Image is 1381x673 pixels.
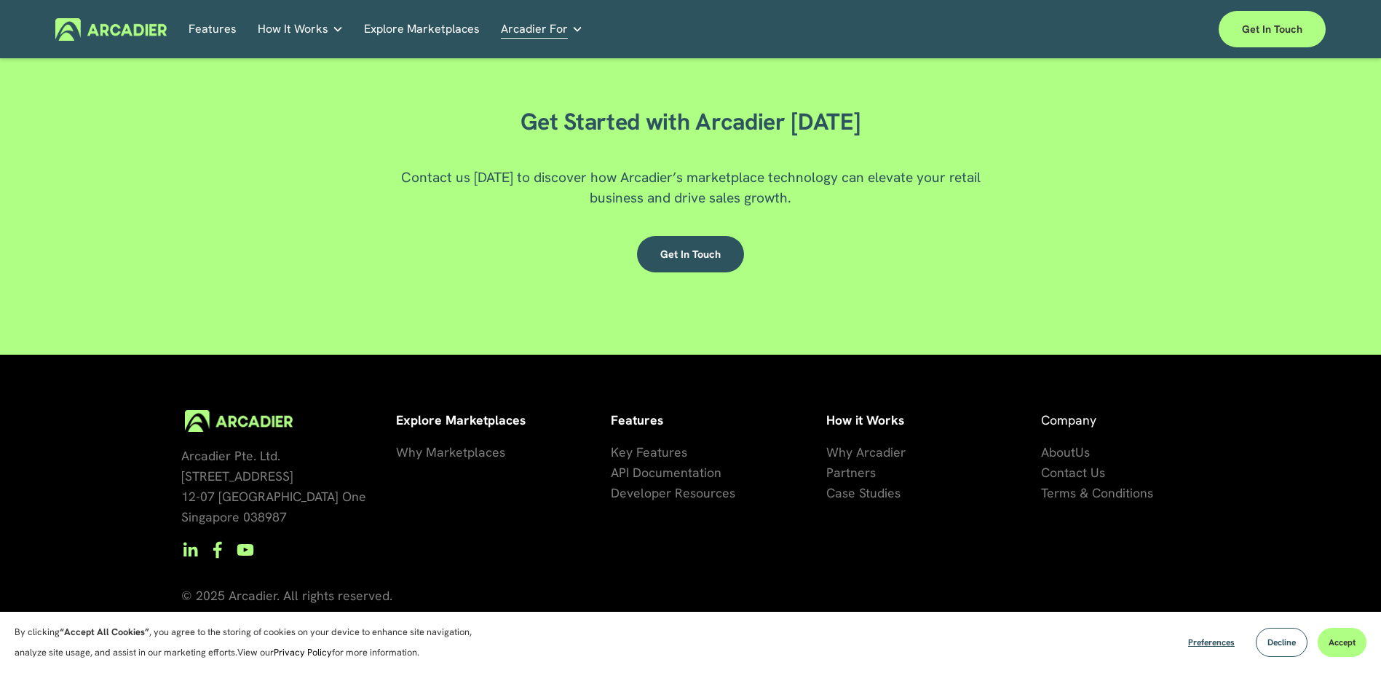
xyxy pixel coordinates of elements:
a: Privacy Policy [274,646,332,658]
span: Decline [1267,637,1296,648]
a: artners [834,463,876,483]
a: Ca [826,483,842,503]
span: Why Arcadier [826,444,906,460]
a: P [826,463,834,483]
strong: “Accept All Cookies” [60,626,149,638]
a: Developer Resources [611,483,735,503]
span: Company [1041,412,1096,428]
span: Arcadier Pte. Ltd. [STREET_ADDRESS] 12-07 [GEOGRAPHIC_DATA] One Singapore 038987 [181,447,366,525]
strong: Features [611,412,663,428]
span: How It Works [258,19,328,39]
span: P [826,464,834,481]
a: Facebook [209,541,226,559]
span: Us [1075,444,1090,460]
a: Features [189,18,237,41]
strong: How it Works [826,412,904,428]
span: Contact us [DATE] to discover how Arcadier’s marketplace technology can elevate your retail busin... [401,168,984,207]
span: se Studies [842,484,901,501]
span: Terms & Conditions [1041,484,1153,501]
span: API Documentation [611,464,721,481]
button: Preferences [1177,628,1246,657]
a: Terms & Conditions [1041,483,1153,503]
span: Arcadier For [501,19,568,39]
a: Contact Us [1041,463,1105,483]
span: © 2025 Arcadier. All rights reserved. [181,587,392,604]
span: About [1041,444,1075,460]
h2: Get Started with Arcadier [DATE] [393,108,988,137]
a: folder dropdown [258,18,344,41]
a: Why Marketplaces [396,442,505,463]
img: Arcadier [55,18,167,41]
a: Key Features [611,442,687,463]
a: Get in Touch [637,236,744,272]
span: Preferences [1188,637,1235,648]
a: Explore Marketplaces [364,18,480,41]
a: Why Arcadier [826,442,906,463]
a: YouTube [237,541,254,559]
span: Key Features [611,444,687,460]
a: LinkedIn [181,541,199,559]
span: Ca [826,484,842,501]
span: artners [834,464,876,481]
a: folder dropdown [501,18,583,41]
a: se Studies [842,483,901,503]
iframe: Chat Widget [1308,603,1381,673]
a: API Documentation [611,463,721,483]
button: Decline [1256,628,1307,657]
p: By clicking , you agree to the storing of cookies on your device to enhance site navigation, anal... [15,622,488,663]
span: Developer Resources [611,484,735,501]
strong: Explore Marketplaces [396,412,526,428]
a: About [1041,442,1075,463]
span: Why Marketplaces [396,444,505,460]
span: Contact Us [1041,464,1105,481]
a: Get in touch [1219,11,1326,47]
